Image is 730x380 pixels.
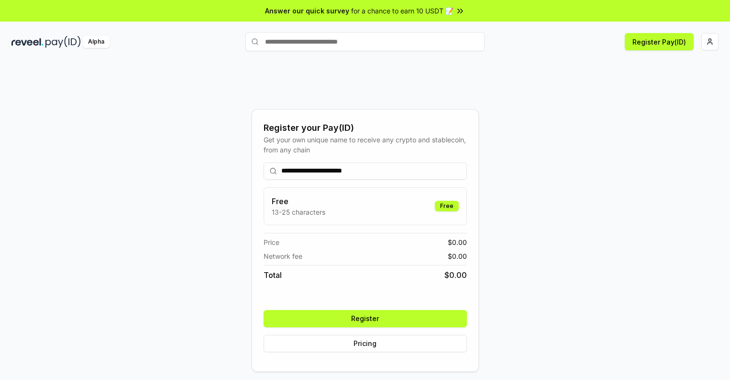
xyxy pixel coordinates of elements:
[11,36,44,48] img: reveel_dark
[264,251,302,261] span: Network fee
[448,251,467,261] span: $ 0.00
[264,310,467,327] button: Register
[45,36,81,48] img: pay_id
[625,33,694,50] button: Register Pay(ID)
[435,201,459,211] div: Free
[83,36,110,48] div: Alpha
[272,196,325,207] h3: Free
[272,207,325,217] p: 13-25 characters
[264,121,467,135] div: Register your Pay(ID)
[448,237,467,247] span: $ 0.00
[265,6,349,16] span: Answer our quick survey
[351,6,453,16] span: for a chance to earn 10 USDT 📝
[264,135,467,155] div: Get your own unique name to receive any crypto and stablecoin, from any chain
[264,237,279,247] span: Price
[264,269,282,281] span: Total
[444,269,467,281] span: $ 0.00
[264,335,467,352] button: Pricing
